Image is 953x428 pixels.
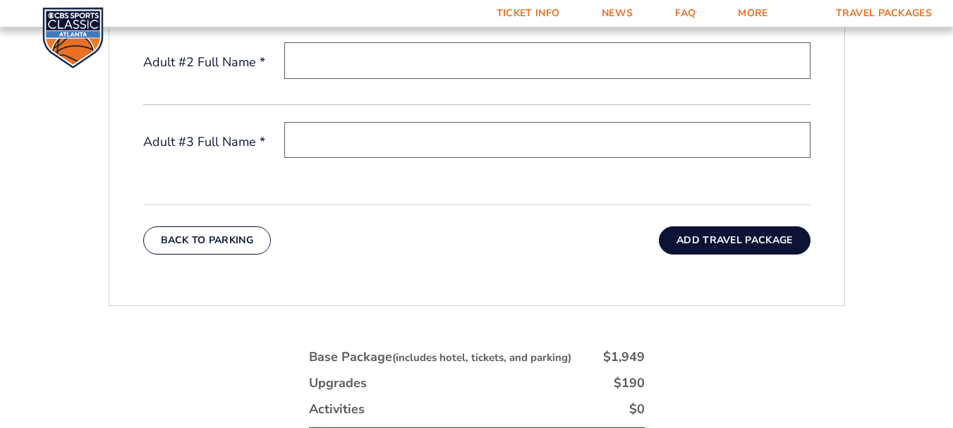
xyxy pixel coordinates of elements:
div: $0 [629,401,645,418]
div: Base Package [309,348,571,366]
label: Adult #3 Full Name * [143,133,284,151]
img: CBS Sports Classic [42,7,104,68]
button: Add Travel Package [659,226,810,255]
button: Back To Parking [143,226,272,255]
div: $1,949 [603,348,645,366]
div: $190 [614,374,645,392]
label: Adult #2 Full Name * [143,54,284,71]
div: Upgrades [309,374,367,392]
small: (includes hotel, tickets, and parking) [392,350,571,365]
div: Activities [309,401,365,418]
